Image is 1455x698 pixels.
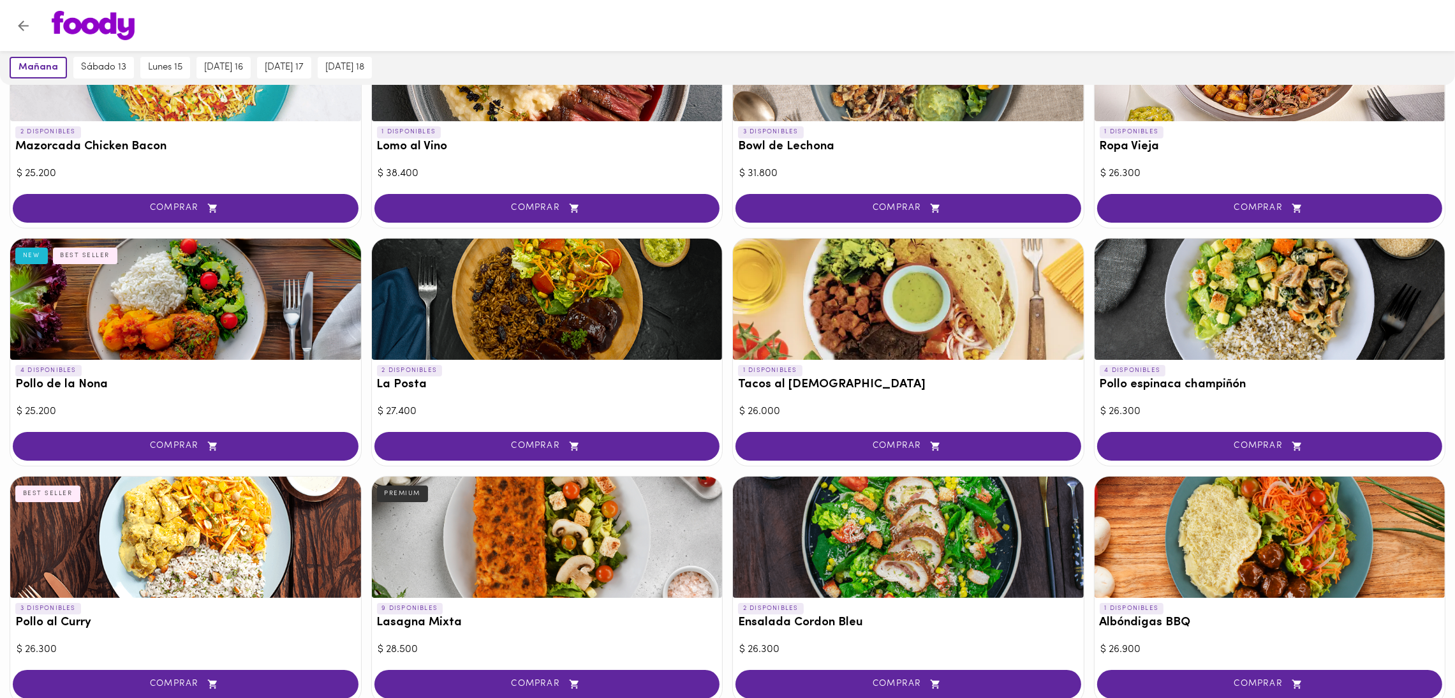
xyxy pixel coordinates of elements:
[374,432,720,461] button: COMPRAR
[378,405,716,419] div: $ 27.400
[15,248,48,264] div: NEW
[1101,642,1439,657] div: $ 26.900
[17,167,355,181] div: $ 25.200
[196,57,251,78] button: [DATE] 16
[372,239,723,360] div: La Posta
[372,477,723,598] div: Lasagna Mixta
[1101,167,1439,181] div: $ 26.300
[738,603,804,614] p: 2 DISPONIBLES
[1100,603,1164,614] p: 1 DISPONIBLES
[10,477,361,598] div: Pollo al Curry
[390,203,704,214] span: COMPRAR
[738,378,1079,392] h3: Tacos al [DEMOGRAPHIC_DATA]
[1095,477,1445,598] div: Albóndigas BBQ
[53,248,118,264] div: BEST SELLER
[1097,432,1443,461] button: COMPRAR
[738,126,804,138] p: 3 DISPONIBLES
[390,441,704,452] span: COMPRAR
[265,62,304,73] span: [DATE] 17
[10,57,67,78] button: mañana
[1101,405,1439,419] div: $ 26.300
[1381,624,1442,685] iframe: Messagebird Livechat Widget
[738,616,1079,630] h3: Ensalada Cordon Bleu
[377,486,429,502] div: PREMIUM
[15,486,80,502] div: BEST SELLER
[148,62,182,73] span: lunes 15
[1100,616,1440,630] h3: Albóndigas BBQ
[1100,378,1440,392] h3: Pollo espinaca champiñón
[52,11,135,40] img: logo.png
[1113,441,1427,452] span: COMPRAR
[1095,239,1445,360] div: Pollo espinaca champiñón
[257,57,311,78] button: [DATE] 17
[13,194,358,223] button: COMPRAR
[73,57,134,78] button: sábado 13
[204,62,243,73] span: [DATE] 16
[739,642,1077,657] div: $ 26.300
[735,432,1081,461] button: COMPRAR
[739,167,1077,181] div: $ 31.800
[1100,126,1164,138] p: 1 DISPONIBLES
[15,616,356,630] h3: Pollo al Curry
[377,126,441,138] p: 1 DISPONIBLES
[1100,140,1440,154] h3: Ropa Vieja
[735,194,1081,223] button: COMPRAR
[15,126,81,138] p: 2 DISPONIBLES
[29,441,343,452] span: COMPRAR
[18,62,58,73] span: mañana
[15,140,356,154] h3: Mazorcada Chicken Bacon
[1113,679,1427,690] span: COMPRAR
[140,57,190,78] button: lunes 15
[377,140,718,154] h3: Lomo al Vino
[10,239,361,360] div: Pollo de la Nona
[15,603,81,614] p: 3 DISPONIBLES
[739,405,1077,419] div: $ 26.000
[29,203,343,214] span: COMPRAR
[325,62,364,73] span: [DATE] 18
[377,378,718,392] h3: La Posta
[751,679,1065,690] span: COMPRAR
[377,603,443,614] p: 9 DISPONIBLES
[15,365,82,376] p: 4 DISPONIBLES
[81,62,126,73] span: sábado 13
[1100,365,1166,376] p: 4 DISPONIBLES
[1097,194,1443,223] button: COMPRAR
[733,239,1084,360] div: Tacos al Pastor
[378,642,716,657] div: $ 28.500
[374,194,720,223] button: COMPRAR
[15,378,356,392] h3: Pollo de la Nona
[17,642,355,657] div: $ 26.300
[13,432,358,461] button: COMPRAR
[318,57,372,78] button: [DATE] 18
[377,616,718,630] h3: Lasagna Mixta
[378,167,716,181] div: $ 38.400
[733,477,1084,598] div: Ensalada Cordon Bleu
[377,365,443,376] p: 2 DISPONIBLES
[29,679,343,690] span: COMPRAR
[751,203,1065,214] span: COMPRAR
[8,10,39,41] button: Volver
[751,441,1065,452] span: COMPRAR
[1113,203,1427,214] span: COMPRAR
[390,679,704,690] span: COMPRAR
[738,140,1079,154] h3: Bowl de Lechona
[17,405,355,419] div: $ 25.200
[738,365,802,376] p: 1 DISPONIBLES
